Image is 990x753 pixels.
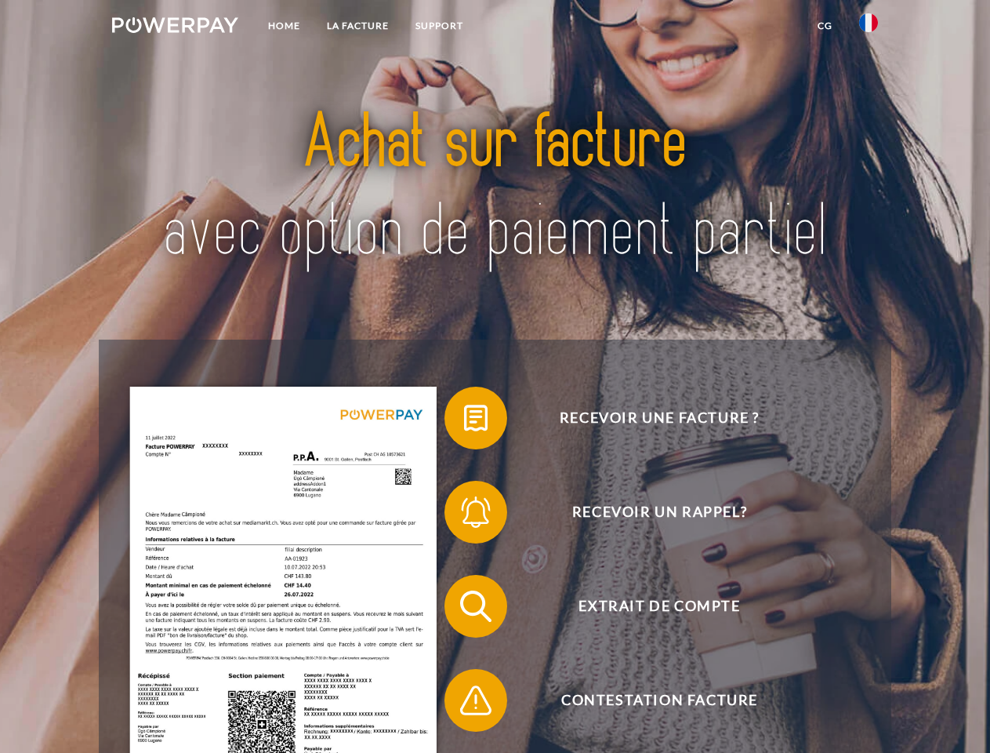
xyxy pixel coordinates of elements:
[112,17,238,33] img: logo-powerpay-white.svg
[467,575,851,638] span: Extrait de compte
[402,12,477,40] a: Support
[444,575,852,638] button: Extrait de compte
[467,387,851,449] span: Recevoir une facture ?
[456,587,495,626] img: qb_search.svg
[444,481,852,544] button: Recevoir un rappel?
[456,493,495,532] img: qb_bell.svg
[444,669,852,732] button: Contestation Facture
[804,12,846,40] a: CG
[150,75,840,300] img: title-powerpay_fr.svg
[859,13,878,32] img: fr
[456,681,495,720] img: qb_warning.svg
[467,481,851,544] span: Recevoir un rappel?
[467,669,851,732] span: Contestation Facture
[456,398,495,438] img: qb_bill.svg
[444,387,852,449] button: Recevoir une facture ?
[255,12,314,40] a: Home
[314,12,402,40] a: LA FACTURE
